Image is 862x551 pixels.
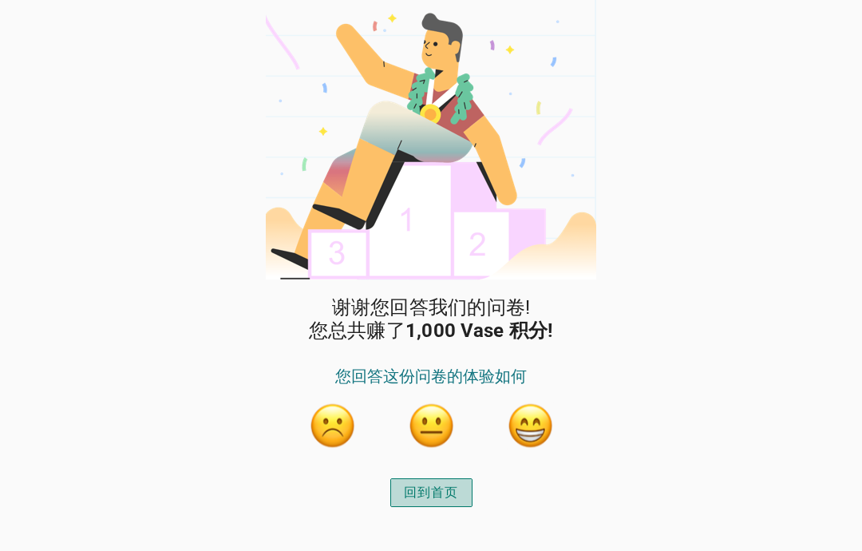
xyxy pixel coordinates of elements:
strong: 1,000 Vase 积分! [405,319,554,342]
span: 谢谢您回答我们的问卷! [332,296,531,319]
div: 您回答这份问卷的体验如何 [283,367,579,402]
span: 您总共赚了 [309,319,554,343]
div: 回到首页 [404,483,459,502]
button: 回到首页 [390,478,473,507]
